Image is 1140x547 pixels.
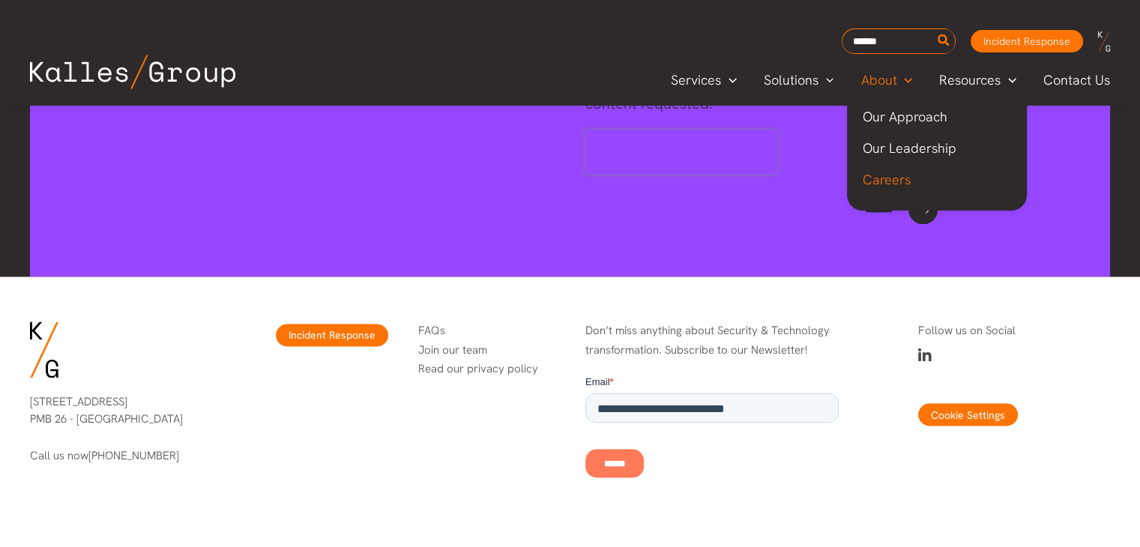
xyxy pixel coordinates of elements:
a: Join our team [418,342,487,357]
iframe: reCAPTCHA [585,130,777,175]
iframe: Form 0 [585,375,839,504]
button: Search [935,29,953,53]
img: KG-Logo-Signature [30,321,58,378]
a: Incident Response [971,30,1083,52]
p: Don’t miss anything about Security & Technology transformation. Subscribe to our Newsletter! [585,321,839,360]
span: Our Leadership [862,139,956,157]
img: Kalles Group [30,55,235,89]
a: Our Approach [847,101,1027,133]
a: Read our privacy policy [418,361,538,376]
a: Contact Us [1030,69,1125,91]
span: Careers [862,171,910,188]
a: SolutionsMenu Toggle [750,69,848,91]
span: Menu Toggle [818,69,834,91]
span: Menu Toggle [721,69,737,91]
span: Services [671,69,721,91]
p: Follow us on Social [918,321,1110,341]
span: Contact Us [1043,69,1110,91]
a: Careers [847,164,1027,196]
p: Call us now [30,447,222,464]
a: Incident Response [276,324,388,346]
p: [STREET_ADDRESS] PMB 26 - [GEOGRAPHIC_DATA] [30,393,222,426]
button: Cookie Settings [918,403,1018,426]
span: Solutions [764,69,818,91]
nav: Primary Site Navigation [657,67,1125,92]
a: Our Leadership [847,133,1027,164]
a: [PHONE_NUMBER] [88,447,179,462]
span: About [860,69,896,91]
a: ServicesMenu Toggle [657,69,750,91]
span: Menu Toggle [1001,69,1016,91]
a: ResourcesMenu Toggle [926,69,1030,91]
a: FAQs [418,323,445,338]
span: Our Approach [862,108,947,125]
a: AboutMenu Toggle [847,69,926,91]
span: Menu Toggle [896,69,912,91]
span: Resources [939,69,1001,91]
